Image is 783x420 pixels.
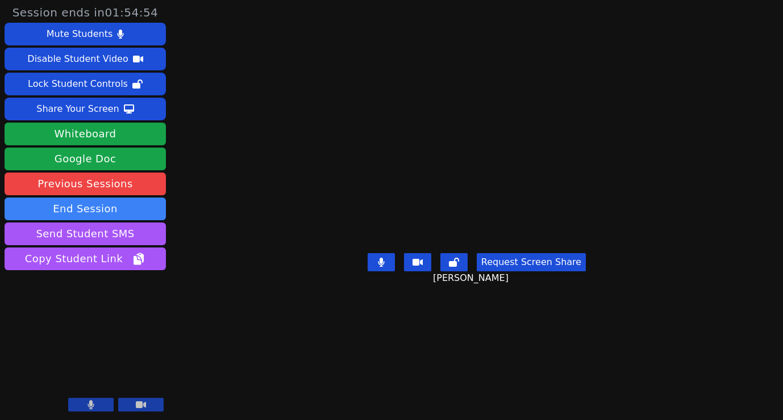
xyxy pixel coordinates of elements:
[5,198,166,220] button: End Session
[5,98,166,120] button: Share Your Screen
[5,48,166,70] button: Disable Student Video
[5,23,166,45] button: Mute Students
[13,5,159,20] span: Session ends in
[5,123,166,145] button: Whiteboard
[47,25,113,43] div: Mute Students
[5,148,166,170] a: Google Doc
[433,271,511,285] span: [PERSON_NAME]
[5,222,166,245] button: Send Student SMS
[27,50,128,68] div: Disable Student Video
[25,251,145,267] span: Copy Student Link
[28,75,128,93] div: Lock Student Controls
[477,253,586,271] button: Request Screen Share
[36,100,119,118] div: Share Your Screen
[105,6,159,19] time: 01:54:54
[5,247,166,270] button: Copy Student Link
[5,173,166,195] a: Previous Sessions
[5,73,166,95] button: Lock Student Controls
